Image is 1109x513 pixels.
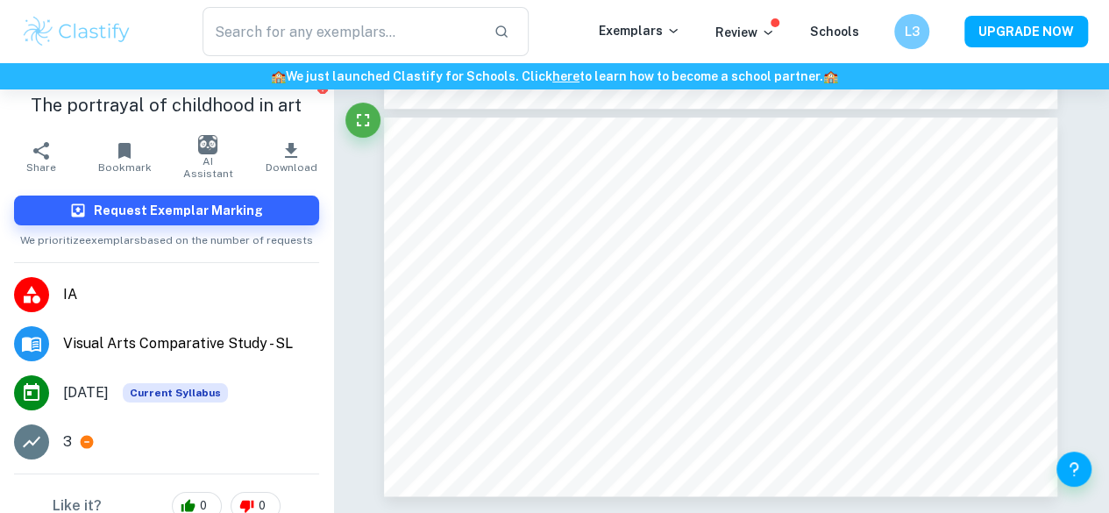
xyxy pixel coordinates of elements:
button: Request Exemplar Marking [14,196,319,225]
p: Exemplars [599,21,680,40]
button: L3 [894,14,929,49]
h6: Request Exemplar Marking [94,201,263,220]
img: Clastify logo [21,14,132,49]
p: Review [715,23,775,42]
button: AI Assistant [167,132,250,182]
span: Bookmark [98,161,152,174]
span: 🏫 [823,69,838,83]
img: AI Assistant [198,135,217,154]
button: Download [250,132,333,182]
span: We prioritize exemplars based on the number of requests [20,225,313,248]
span: Current Syllabus [123,383,228,403]
a: here [552,69,579,83]
span: Share [26,161,56,174]
span: Download [266,161,317,174]
h1: The portrayal of childhood in art [14,92,319,118]
span: 🏫 [271,69,286,83]
button: Bookmark [83,132,167,182]
button: UPGRADE NOW [964,16,1088,47]
div: This exemplar is based on the current syllabus. Feel free to refer to it for inspiration/ideas wh... [123,383,228,403]
input: Search for any exemplars... [203,7,480,56]
button: Report issue [316,82,330,95]
button: Fullscreen [345,103,380,138]
span: IA [63,284,319,305]
a: Schools [810,25,859,39]
p: 3 [63,431,72,452]
h6: L3 [902,22,922,41]
span: Visual Arts Comparative Study - SL [63,333,319,354]
span: AI Assistant [177,155,239,180]
button: Help and Feedback [1056,452,1091,487]
span: [DATE] [63,382,109,403]
h6: We just launched Clastify for Schools. Click to learn how to become a school partner. [4,67,1105,86]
